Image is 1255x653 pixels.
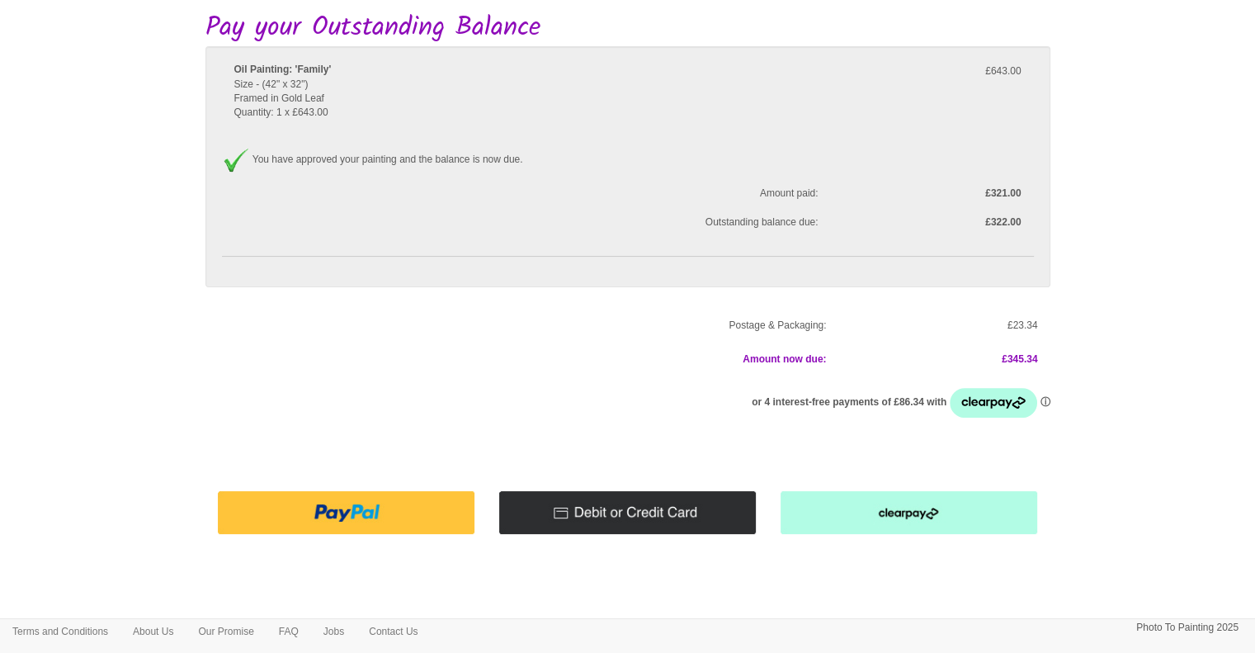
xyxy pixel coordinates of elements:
a: FAQ [267,619,311,644]
span: You have approved your painting and the balance is now due. [252,154,523,165]
a: About Us [120,619,186,644]
p: Amount now due: [218,351,827,368]
a: Contact Us [356,619,430,644]
img: Pay with clearpay [781,491,1037,533]
p: Photo To Painting 2025 [1136,619,1238,636]
p: £345.34 [852,351,1038,368]
a: Information - Opens a dialog [1040,396,1050,408]
b: Oil Painting: 'Family' [234,64,332,75]
a: Our Promise [186,619,266,644]
a: Jobs [311,619,356,644]
img: Pay with Credit/Debit card [499,491,756,533]
img: Pay with PayPal [218,491,474,533]
p: £643.00 [843,63,1021,80]
img: Approved [222,148,250,173]
label: £321.00 £322.00 [831,187,1034,229]
p: £23.34 [852,317,1038,334]
p: Postage & Packaging: [218,317,827,334]
div: Size - (42" x 32") Framed in Gold Leaf Quantity: 1 x £643.00 [222,63,831,134]
span: or 4 interest-free payments of £86.34 with [752,396,949,408]
span: Amount paid: Outstanding balance due: [222,187,831,229]
h1: Pay your Outstanding Balance [205,13,1050,42]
